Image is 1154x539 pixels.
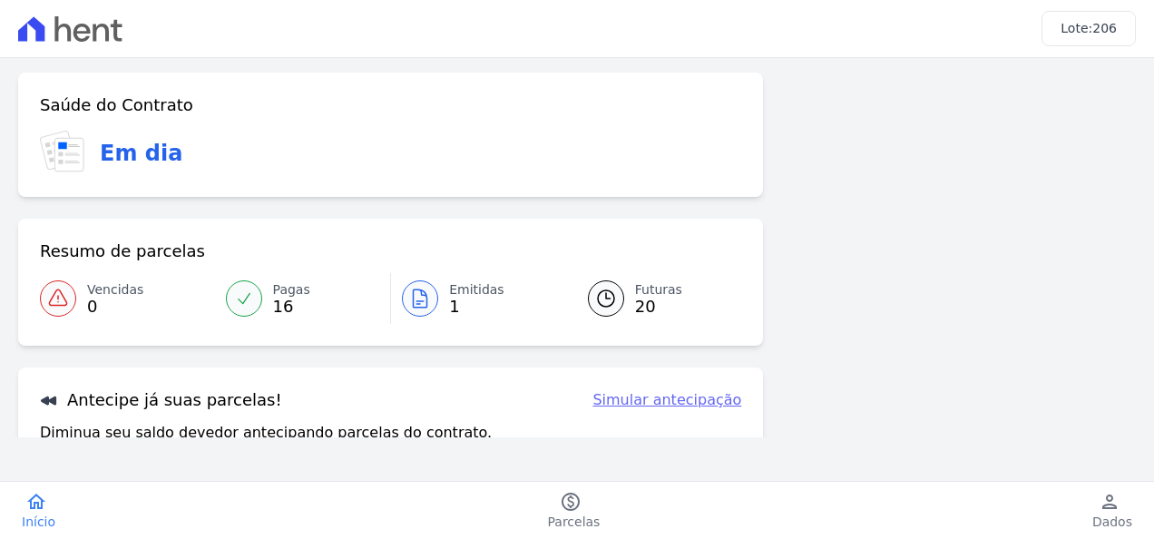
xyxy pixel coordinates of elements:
[526,491,622,531] a: paidParcelas
[40,273,215,324] a: Vencidas 0
[273,299,310,314] span: 16
[273,280,310,299] span: Pagas
[560,491,582,513] i: paid
[40,94,193,116] h3: Saúde do Contrato
[391,273,566,324] a: Emitidas 1
[25,491,47,513] i: home
[1099,491,1120,513] i: person
[215,273,391,324] a: Pagas 16
[87,280,143,299] span: Vencidas
[40,240,205,262] h3: Resumo de parcelas
[22,513,55,531] span: Início
[1071,491,1154,531] a: personDados
[548,513,601,531] span: Parcelas
[1092,513,1132,531] span: Dados
[100,137,182,170] h3: Em dia
[40,422,492,444] p: Diminua seu saldo devedor antecipando parcelas do contrato.
[635,280,682,299] span: Futuras
[449,280,504,299] span: Emitidas
[449,299,504,314] span: 1
[1061,19,1117,38] h3: Lote:
[635,299,682,314] span: 20
[87,299,143,314] span: 0
[40,389,282,411] h3: Antecipe já suas parcelas!
[1092,21,1117,35] span: 206
[592,389,741,411] a: Simular antecipação
[566,273,742,324] a: Futuras 20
